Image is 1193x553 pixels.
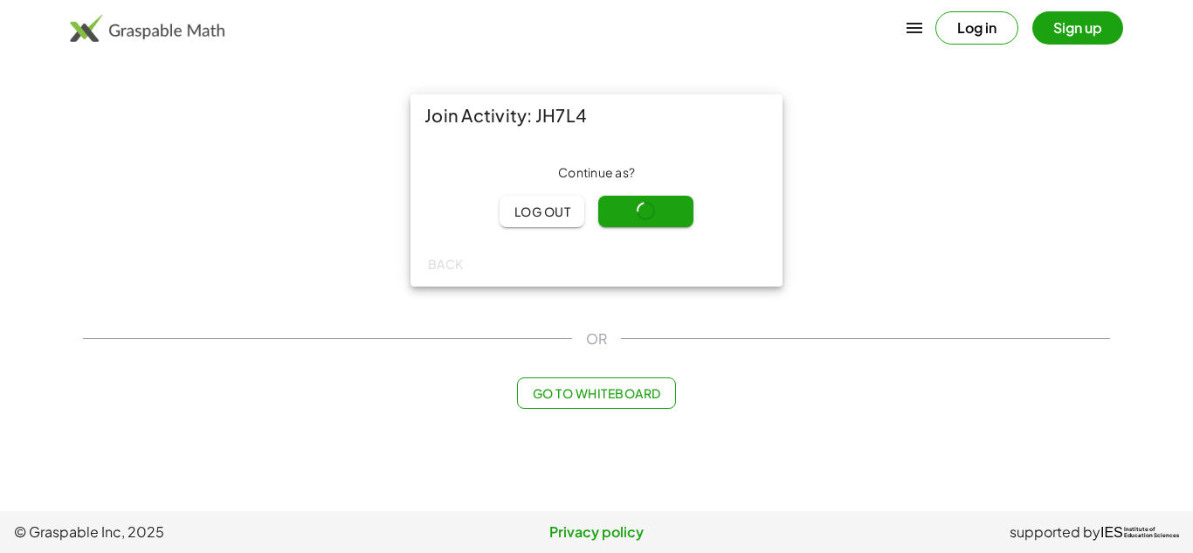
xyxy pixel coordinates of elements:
span: Log out [514,204,570,219]
button: Log out [500,196,584,227]
span: supported by [1010,522,1100,543]
button: Go to Whiteboard [517,377,675,409]
span: © Graspable Inc, 2025 [14,522,403,543]
span: Institute of Education Sciences [1124,527,1179,539]
a: Privacy policy [403,522,791,543]
a: IESInstitute ofEducation Sciences [1100,522,1179,543]
span: IES [1100,524,1123,541]
button: Log in [935,11,1018,45]
span: Go to Whiteboard [532,385,660,401]
div: Continue as ? [424,164,769,182]
button: Sign up [1032,11,1123,45]
div: Join Activity: JH7L4 [410,94,783,136]
span: OR [586,328,607,349]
